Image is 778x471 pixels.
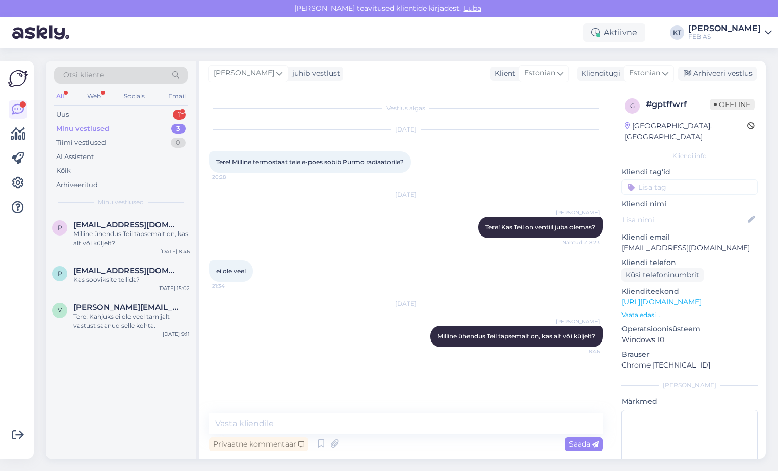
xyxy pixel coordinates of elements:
span: 8:46 [561,348,600,355]
span: p [58,224,62,231]
div: [DATE] 15:02 [158,284,190,292]
span: Tere! Milline termostaat teie e-poes sobib Purmo radiaatorile? [216,158,404,166]
span: g [630,102,635,110]
div: All [54,90,66,103]
a: [URL][DOMAIN_NAME] [621,297,702,306]
div: Email [166,90,188,103]
span: Otsi kliente [63,70,104,81]
div: AI Assistent [56,152,94,162]
div: [DATE] 9:11 [163,330,190,338]
span: Minu vestlused [98,198,144,207]
p: Kliendi email [621,232,758,243]
div: [PERSON_NAME] [621,381,758,390]
p: Operatsioonisüsteem [621,324,758,334]
div: Minu vestlused [56,124,109,134]
span: Offline [710,99,755,110]
input: Lisa tag [621,179,758,195]
div: [DATE] 8:46 [160,248,190,255]
div: [PERSON_NAME] [688,24,761,33]
p: Klienditeekond [621,286,758,297]
div: # gptffwrf [646,98,710,111]
p: Chrome [TECHNICAL_ID] [621,360,758,371]
span: v [58,306,62,314]
div: Küsi telefoninumbrit [621,268,704,282]
p: Kliendi tag'id [621,167,758,177]
p: [EMAIL_ADDRESS][DOMAIN_NAME] [621,243,758,253]
div: [DATE] [209,125,603,134]
span: Tere! Kas Teil on ventiil juba olemas? [485,223,595,231]
div: Tiimi vestlused [56,138,106,148]
div: [DATE] [209,190,603,199]
div: Arhiveeritud [56,180,98,190]
div: Socials [122,90,147,103]
div: Arhiveeri vestlus [678,67,757,81]
p: Brauser [621,349,758,360]
div: Web [85,90,103,103]
span: 21:34 [212,282,250,290]
div: Uus [56,110,69,120]
div: [GEOGRAPHIC_DATA], [GEOGRAPHIC_DATA] [625,121,747,142]
span: Milline ühendus Teil täpsemalt on, kas alt või küljelt? [437,332,595,340]
div: Klienditugi [577,68,620,79]
div: Kliendi info [621,151,758,161]
div: Vestlus algas [209,103,603,113]
div: Privaatne kommentaar [209,437,308,451]
span: 20:28 [212,173,250,181]
p: Kliendi telefon [621,257,758,268]
span: Nähtud ✓ 8:23 [561,239,600,246]
div: Aktiivne [583,23,645,42]
div: FEB AS [688,33,761,41]
p: Kliendi nimi [621,199,758,210]
a: [PERSON_NAME]FEB AS [688,24,772,41]
div: Kõik [56,166,71,176]
div: KT [670,25,684,40]
p: Windows 10 [621,334,758,345]
img: Askly Logo [8,69,28,88]
span: Estonian [524,68,555,79]
span: Estonian [629,68,660,79]
span: Saada [569,439,599,449]
span: pullerits@gmail.com [73,266,179,275]
span: p [58,270,62,277]
div: [DATE] [209,299,603,308]
div: Klient [490,68,515,79]
div: Kas sooviksite tellida? [73,275,190,284]
div: 1 [173,110,186,120]
div: 3 [171,124,186,134]
p: Vaata edasi ... [621,310,758,320]
span: pia.varik@outlook.com [73,220,179,229]
span: Luba [461,4,484,13]
div: Milline ühendus Teil täpsemalt on, kas alt või küljelt? [73,229,190,248]
span: [PERSON_NAME] [214,68,274,79]
span: ei ole veel [216,267,246,275]
span: [PERSON_NAME] [556,208,600,216]
div: juhib vestlust [288,68,340,79]
p: Märkmed [621,396,758,407]
span: viktor@huum.eu [73,303,179,312]
span: [PERSON_NAME] [556,318,600,325]
input: Lisa nimi [622,214,746,225]
div: Tere! Kahjuks ei ole veel tarnijalt vastust saanud selle kohta. [73,312,190,330]
div: 0 [171,138,186,148]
